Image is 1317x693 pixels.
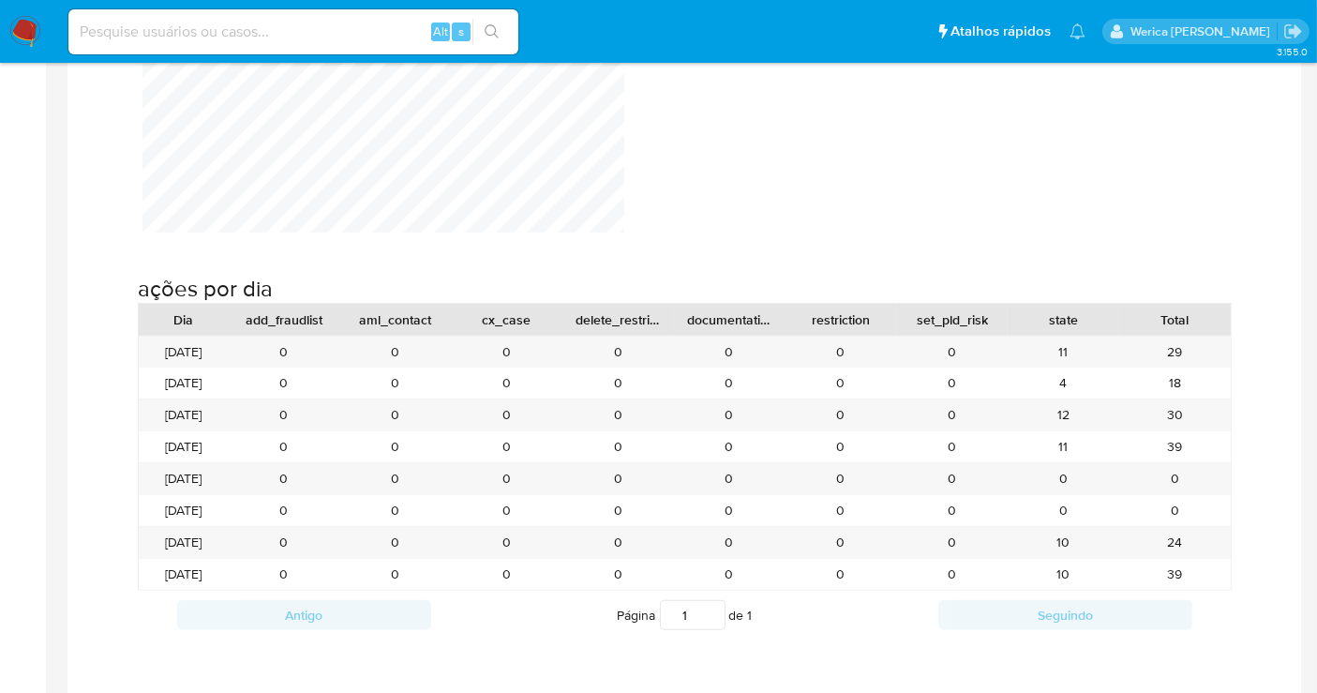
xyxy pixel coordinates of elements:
div: [DATE] [139,463,228,494]
div: 0 [896,495,1008,526]
div: 0 [451,463,562,494]
div: 0 [562,368,674,399]
div: 0 [1119,495,1231,526]
div: 0 [339,527,451,558]
div: 0 [228,527,339,558]
div: 0 [674,368,786,399]
span: Alt [433,23,448,40]
div: 0 [896,337,1008,368]
div: 0 [451,559,562,590]
div: 10 [1008,527,1119,558]
div: 29 [1119,337,1231,368]
div: 0 [896,463,1008,494]
span: 1 [748,606,753,625]
button: search-icon [472,19,511,45]
span: Página de [618,600,753,630]
p: werica.jgaldencio@mercadolivre.com [1130,23,1277,40]
span: 3.155.0 [1277,44,1308,59]
div: 0 [451,399,562,430]
div: 11 [1008,337,1119,368]
div: 0 [339,399,451,430]
div: 0 [228,368,339,399]
div: [DATE] [139,527,228,558]
div: cx_case [464,310,549,329]
div: 10 [1008,559,1119,590]
div: 24 [1119,527,1231,558]
div: 0 [228,337,339,368]
div: state [1021,310,1106,329]
div: 0 [451,495,562,526]
div: 0 [339,559,451,590]
div: 0 [785,337,896,368]
div: 0 [674,431,786,462]
span: Atalhos rápidos [950,22,1051,41]
div: 18 [1119,368,1231,399]
div: 0 [451,431,562,462]
div: 0 [562,399,674,430]
div: 0 [785,399,896,430]
div: 0 [896,559,1008,590]
div: 0 [228,495,339,526]
div: 4 [1008,368,1119,399]
div: [DATE] [139,399,228,430]
div: 0 [1119,463,1231,494]
div: 0 [339,495,451,526]
div: 0 [785,463,896,494]
div: 0 [896,368,1008,399]
div: [DATE] [139,495,228,526]
div: 0 [674,337,786,368]
div: [DATE] [139,368,228,399]
div: 0 [562,559,674,590]
div: 0 [562,463,674,494]
div: 0 [785,368,896,399]
div: 0 [562,495,674,526]
div: restriction [798,310,883,329]
div: 0 [674,495,786,526]
a: Notificações [1070,23,1085,39]
div: 0 [339,463,451,494]
div: 39 [1119,559,1231,590]
span: s [458,23,464,40]
div: 0 [896,399,1008,430]
div: Dia [152,310,215,329]
div: 0 [785,431,896,462]
div: 12 [1008,399,1119,430]
div: [DATE] [139,337,228,368]
div: 0 [228,559,339,590]
div: 39 [1119,431,1231,462]
div: 0 [562,337,674,368]
input: Pesquise usuários ou casos... [68,20,518,44]
div: 0 [339,337,451,368]
div: 0 [1008,495,1119,526]
div: documentation_requested [687,310,772,329]
div: 0 [562,527,674,558]
div: [DATE] [139,559,228,590]
button: Seguindo [938,600,1192,630]
div: set_pld_risk [909,310,995,329]
div: add_fraudlist [241,310,326,329]
div: 0 [451,337,562,368]
div: 0 [1008,463,1119,494]
div: 0 [562,431,674,462]
div: 0 [674,559,786,590]
div: 0 [785,527,896,558]
div: 0 [339,431,451,462]
div: aml_contact [352,310,438,329]
div: delete_restriction [576,310,661,329]
div: 0 [228,463,339,494]
div: 0 [228,399,339,430]
div: 0 [785,559,896,590]
div: 0 [785,495,896,526]
div: 0 [896,431,1008,462]
div: 0 [674,399,786,430]
a: Sair [1283,22,1303,41]
div: 0 [674,527,786,558]
div: [DATE] [139,431,228,462]
div: 11 [1008,431,1119,462]
div: 0 [451,368,562,399]
h2: ações por dia [138,275,1232,303]
div: 0 [896,527,1008,558]
div: 0 [451,527,562,558]
div: 30 [1119,399,1231,430]
div: Total [1132,310,1218,329]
